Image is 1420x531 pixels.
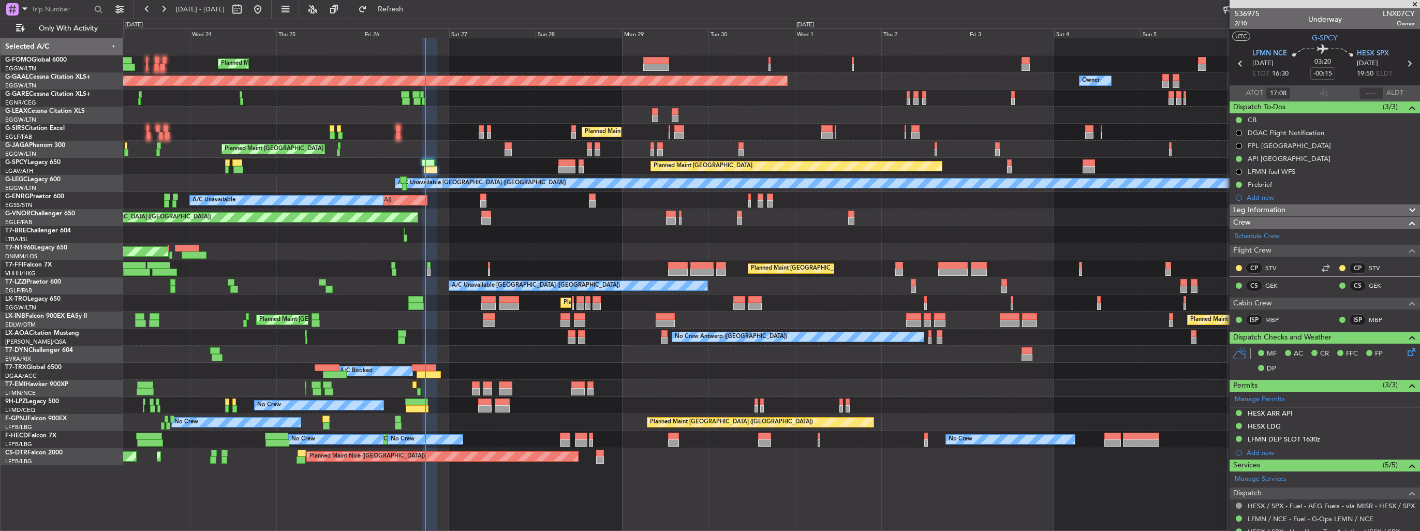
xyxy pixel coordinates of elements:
button: UTC [1232,32,1250,41]
a: T7-BREChallenger 604 [5,228,71,234]
span: Only With Activity [27,25,109,32]
span: G-SPCY [5,159,27,166]
a: STV [1369,263,1392,273]
span: 9H-LPZ [5,399,26,405]
span: T7-DYN [5,347,28,353]
div: Fri 26 [363,28,449,38]
a: G-JAGAPhenom 300 [5,142,65,149]
a: LX-INBFalcon 900EX EASy II [5,313,87,319]
div: No Crew Antwerp ([GEOGRAPHIC_DATA]) [675,329,787,345]
a: EGNR/CEG [5,99,36,107]
span: ATOT [1246,88,1263,98]
span: (3/3) [1383,101,1398,112]
div: Thu 2 [881,28,968,38]
a: LX-TROLegacy 650 [5,296,61,302]
span: LNX07CY [1383,8,1415,19]
span: G-JAGA [5,142,29,149]
button: Refresh [353,1,416,18]
a: F-GPNJFalcon 900EX [5,416,67,422]
span: G-LEAX [5,108,27,114]
span: [DATE] [1252,58,1274,69]
a: DGAA/ACC [5,372,37,380]
div: HESX ARR API [1248,409,1293,418]
div: No Crew [949,432,972,447]
div: No Crew [257,397,281,413]
a: EGGW/LTN [5,304,36,312]
span: ALDT [1386,88,1403,98]
span: Crew [1233,217,1251,229]
span: CS-DTR [5,450,27,456]
div: Planned Maint [GEOGRAPHIC_DATA] ([GEOGRAPHIC_DATA]) [1190,312,1353,328]
a: EGGW/LTN [5,116,36,124]
span: (5/5) [1383,460,1398,470]
span: T7-TRX [5,364,26,371]
div: Fri 3 [968,28,1054,38]
span: 16:30 [1272,69,1289,79]
a: LFPB/LBG [5,440,32,448]
div: ISP [1246,314,1263,326]
div: Underway [1308,14,1342,25]
div: DGAC Flight Notification [1248,128,1324,137]
div: Planned Maint [GEOGRAPHIC_DATA] ([GEOGRAPHIC_DATA]) [48,210,211,225]
span: ELDT [1376,69,1393,79]
span: G-LEGC [5,176,27,183]
div: Tue 30 [708,28,795,38]
a: CS-DTRFalcon 2000 [5,450,63,456]
a: EGLF/FAB [5,133,32,141]
div: Add new [1247,448,1415,457]
span: 19:50 [1357,69,1373,79]
span: Dispatch Checks and Weather [1233,332,1332,344]
span: FFC [1346,349,1358,359]
span: Flight Crew [1233,245,1271,257]
span: T7-LZZI [5,279,26,285]
span: Refresh [369,6,412,13]
a: T7-EMIHawker 900XP [5,381,68,388]
span: 2/10 [1235,19,1260,28]
span: G-GAAL [5,74,29,80]
span: Cabin Crew [1233,298,1272,309]
div: Sun 28 [536,28,622,38]
span: Dispatch To-Dos [1233,101,1285,113]
div: Thu 25 [276,28,363,38]
input: --:-- [1266,87,1291,99]
input: Trip Number [32,2,91,17]
a: EGGW/LTN [5,65,36,72]
div: Tue 23 [103,28,190,38]
div: Owner [1082,73,1100,89]
span: [DATE] [1357,58,1378,69]
span: G-SIRS [5,125,25,131]
a: T7-FFIFalcon 7X [5,262,52,268]
span: FP [1375,349,1383,359]
div: CS [1246,280,1263,291]
div: Wed 1 [795,28,881,38]
span: Leg Information [1233,204,1285,216]
a: EGGW/LTN [5,150,36,158]
div: Planned Maint [GEOGRAPHIC_DATA] ([GEOGRAPHIC_DATA]) [225,141,388,157]
div: No Crew [391,432,415,447]
div: No Crew [291,432,315,447]
a: G-SPCYLegacy 650 [5,159,61,166]
div: LFMN fuel WFS [1248,167,1295,176]
a: LFMN / NCE - Fuel - G-Ops LFMN / NCE [1248,514,1373,523]
div: [DATE] [796,21,814,30]
div: Prebrief [1248,180,1272,189]
div: LFMN DEP SLOT 1630z [1248,435,1320,444]
span: 536975 [1235,8,1260,19]
div: Planned Maint Nice ([GEOGRAPHIC_DATA]) [309,449,425,464]
a: LX-AOACitation Mustang [5,330,79,336]
div: A/C Unavailable [193,193,235,208]
div: Sat 27 [449,28,536,38]
a: [PERSON_NAME]/QSA [5,338,66,346]
a: T7-TRXGlobal 6500 [5,364,62,371]
span: [DATE] - [DATE] [176,5,225,14]
div: CP [1246,262,1263,274]
div: Mon 29 [622,28,708,38]
a: DNMM/LOS [5,253,37,260]
a: Schedule Crew [1235,231,1280,242]
span: LX-INB [5,313,25,319]
div: CS [1349,280,1366,291]
span: T7-EMI [5,381,25,388]
a: STV [1265,263,1289,273]
a: HESX / SPX - Fuel - AEG Fuels - via MISR - HESX / SPX [1248,502,1415,510]
span: CR [1320,349,1329,359]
